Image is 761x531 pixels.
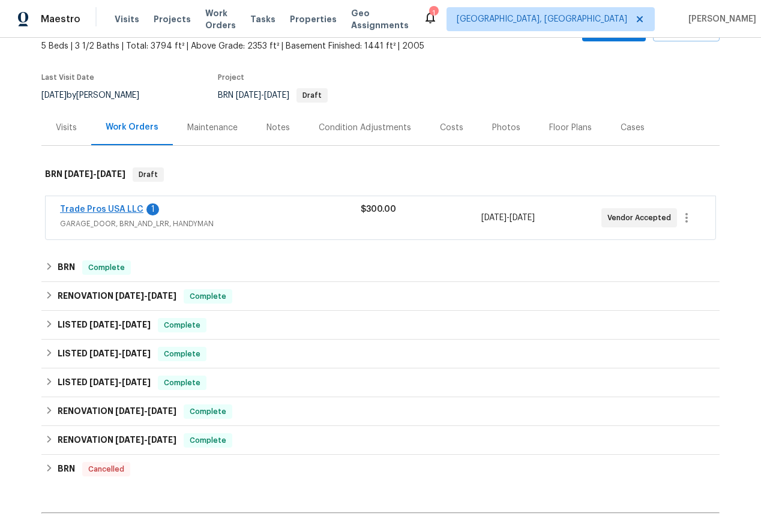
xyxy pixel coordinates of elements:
span: [DATE] [115,292,144,300]
span: Draft [134,169,163,181]
span: [DATE] [41,91,67,100]
div: LISTED [DATE]-[DATE]Complete [41,340,720,368]
div: Visits [56,122,77,134]
span: [DATE] [510,214,535,222]
span: - [89,378,151,386]
span: [DATE] [64,170,93,178]
span: Work Orders [205,7,236,31]
span: Project [218,74,244,81]
h6: BRN [58,462,75,476]
span: Complete [159,348,205,360]
div: BRN [DATE]-[DATE]Draft [41,155,720,194]
span: - [481,212,535,224]
div: BRN Complete [41,253,720,282]
div: LISTED [DATE]-[DATE]Complete [41,368,720,397]
span: - [89,320,151,329]
div: LISTED [DATE]-[DATE]Complete [41,311,720,340]
span: [DATE] [236,91,261,100]
span: Complete [159,319,205,331]
span: Geo Assignments [351,7,409,31]
span: Complete [185,406,231,418]
a: Trade Pros USA LLC [60,205,143,214]
h6: LISTED [58,376,151,390]
div: Condition Adjustments [319,122,411,134]
span: GARAGE_DOOR, BRN_AND_LRR, HANDYMAN [60,218,361,230]
div: RENOVATION [DATE]-[DATE]Complete [41,426,720,455]
span: Last Visit Date [41,74,94,81]
span: [DATE] [122,378,151,386]
span: - [115,436,176,444]
div: BRN Cancelled [41,455,720,484]
div: Floor Plans [549,122,592,134]
span: Maestro [41,13,80,25]
span: [DATE] [481,214,507,222]
span: [DATE] [122,349,151,358]
span: - [89,349,151,358]
div: 1 [146,203,159,215]
span: 5 Beds | 3 1/2 Baths | Total: 3794 ft² | Above Grade: 2353 ft² | Basement Finished: 1441 ft² | 2005 [41,40,477,52]
div: Cases [621,122,645,134]
span: Complete [185,434,231,446]
span: - [236,91,289,100]
div: RENOVATION [DATE]-[DATE]Complete [41,282,720,311]
h6: BRN [45,167,125,182]
span: [DATE] [148,436,176,444]
div: 1 [429,7,438,19]
span: $300.00 [361,205,396,214]
span: Complete [83,262,130,274]
span: - [115,407,176,415]
div: Work Orders [106,121,158,133]
span: Projects [154,13,191,25]
h6: RENOVATION [58,289,176,304]
h6: RENOVATION [58,404,176,419]
span: - [64,170,125,178]
span: [DATE] [115,407,144,415]
span: Complete [185,290,231,302]
div: Photos [492,122,520,134]
span: [DATE] [97,170,125,178]
span: BRN [218,91,328,100]
span: Draft [298,92,326,99]
span: - [115,292,176,300]
span: Vendor Accepted [607,212,676,224]
span: [DATE] [148,407,176,415]
span: [DATE] [89,320,118,329]
div: Maintenance [187,122,238,134]
div: Notes [266,122,290,134]
span: [DATE] [148,292,176,300]
div: by [PERSON_NAME] [41,88,154,103]
div: Costs [440,122,463,134]
div: RENOVATION [DATE]-[DATE]Complete [41,397,720,426]
span: Cancelled [83,463,129,475]
h6: RENOVATION [58,433,176,448]
h6: LISTED [58,318,151,332]
span: Properties [290,13,337,25]
span: [PERSON_NAME] [684,13,756,25]
span: Tasks [250,15,275,23]
h6: LISTED [58,347,151,361]
span: [DATE] [115,436,144,444]
span: [DATE] [89,349,118,358]
h6: BRN [58,260,75,275]
span: [DATE] [89,378,118,386]
span: [DATE] [122,320,151,329]
span: [GEOGRAPHIC_DATA], [GEOGRAPHIC_DATA] [457,13,627,25]
span: Visits [115,13,139,25]
span: Complete [159,377,205,389]
span: [DATE] [264,91,289,100]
